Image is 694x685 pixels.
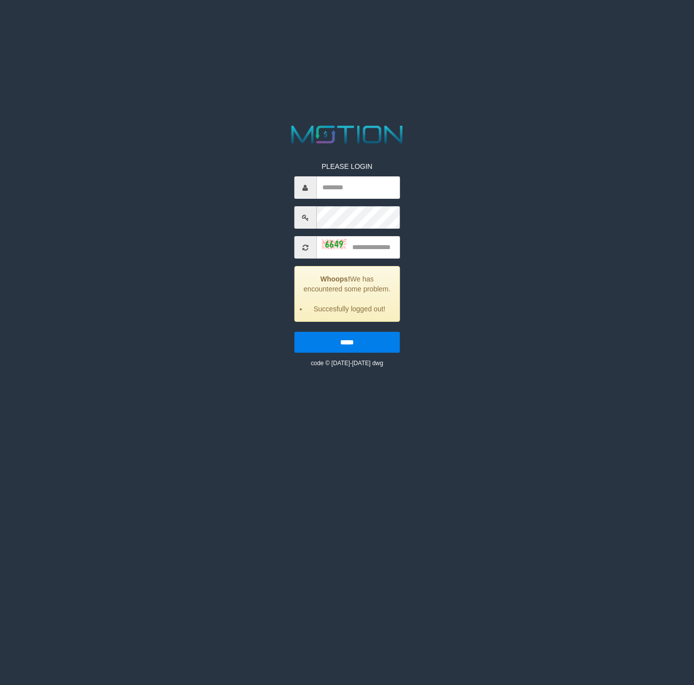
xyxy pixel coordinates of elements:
[294,161,400,171] p: PLEASE LOGIN
[307,304,392,314] li: Succesfully logged out!
[286,123,408,146] img: MOTION_logo.png
[294,266,400,322] div: We has encountered some problem.
[320,275,350,283] strong: Whoops!
[311,360,383,367] small: code © [DATE]-[DATE] dwg
[321,239,346,249] img: captcha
